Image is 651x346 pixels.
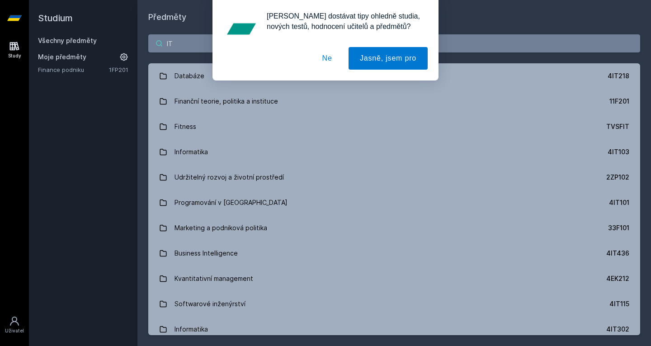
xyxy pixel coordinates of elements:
[175,118,196,136] div: Fitness
[5,327,24,334] div: Uživatel
[175,92,278,110] div: Finanční teorie, politika a instituce
[175,244,238,262] div: Business Intelligence
[609,198,629,207] div: 4IT101
[609,97,629,106] div: 11F201
[349,47,428,70] button: Jasně, jsem pro
[608,147,629,156] div: 4IT103
[148,241,640,266] a: Business Intelligence 4IT436
[606,173,629,182] div: 2ZP102
[606,325,629,334] div: 4IT302
[223,11,259,47] img: notification icon
[148,165,640,190] a: Udržitelný rozvoj a životní prostředí 2ZP102
[148,190,640,215] a: Programování v [GEOGRAPHIC_DATA] 4IT101
[2,311,27,339] a: Uživatel
[148,266,640,291] a: Kvantitativní management 4EK212
[608,223,629,232] div: 33F101
[148,114,640,139] a: Fitness TVSFIT
[148,215,640,241] a: Marketing a podniková politika 33F101
[259,11,428,32] div: [PERSON_NAME] dostávat tipy ohledně studia, nových testů, hodnocení učitelů a předmětů?
[175,168,284,186] div: Udržitelný rozvoj a životní prostředí
[148,291,640,317] a: Softwarové inženýrství 4IT115
[175,194,288,212] div: Programování v [GEOGRAPHIC_DATA]
[175,219,267,237] div: Marketing a podniková politika
[311,47,344,70] button: Ne
[175,270,253,288] div: Kvantitativní management
[175,295,245,313] div: Softwarové inženýrství
[175,320,208,338] div: Informatika
[148,317,640,342] a: Informatika 4IT302
[606,274,629,283] div: 4EK212
[148,89,640,114] a: Finanční teorie, politika a instituce 11F201
[606,122,629,131] div: TVSFIT
[148,139,640,165] a: Informatika 4IT103
[606,249,629,258] div: 4IT436
[609,299,629,308] div: 4IT115
[175,143,208,161] div: Informatika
